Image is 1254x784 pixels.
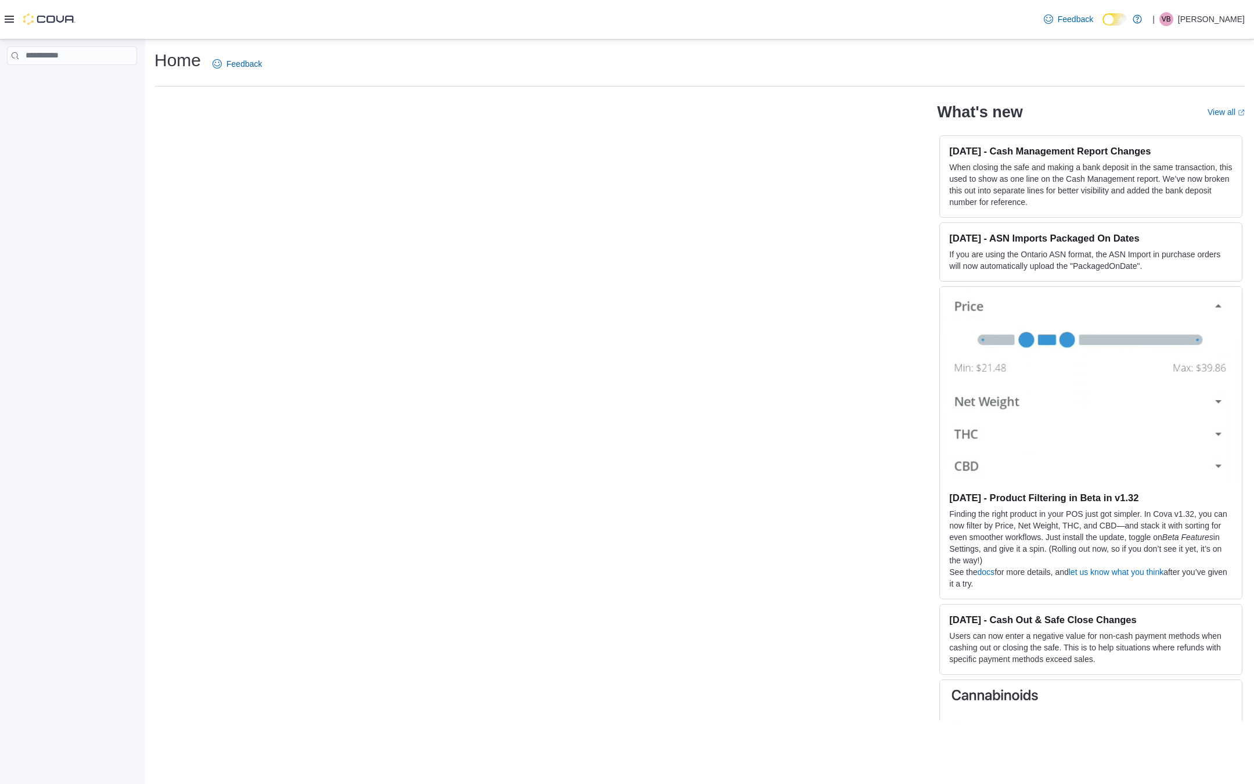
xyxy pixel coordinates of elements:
a: View allExternal link [1208,107,1245,117]
img: Cova [23,13,75,25]
input: Dark Mode [1102,13,1127,26]
em: Beta Features [1162,533,1213,542]
a: docs [978,567,995,577]
h3: [DATE] - ASN Imports Packaged On Dates [949,232,1233,244]
h3: [DATE] - Product Filtering in Beta in v1.32 [949,492,1233,504]
p: | [1152,12,1155,26]
div: Victoria Buono [1159,12,1173,26]
h2: What's new [937,103,1022,121]
p: See the for more details, and after you’ve given it a try. [949,566,1233,589]
p: Users can now enter a negative value for non-cash payment methods when cashing out or closing the... [949,630,1233,665]
p: When closing the safe and making a bank deposit in the same transaction, this used to show as one... [949,161,1233,208]
span: VB [1162,12,1171,26]
svg: External link [1238,109,1245,116]
nav: Complex example [7,67,137,95]
p: Finding the right product in your POS just got simpler. In Cova v1.32, you can now filter by Pric... [949,508,1233,566]
p: [PERSON_NAME] [1178,12,1245,26]
h1: Home [154,49,201,72]
span: Feedback [226,58,262,70]
a: Feedback [208,52,266,75]
p: If you are using the Ontario ASN format, the ASN Import in purchase orders will now automatically... [949,249,1233,272]
a: Feedback [1039,8,1098,31]
span: Feedback [1058,13,1093,25]
h3: [DATE] - Cash Out & Safe Close Changes [949,614,1233,625]
h3: [DATE] - Cash Management Report Changes [949,145,1233,157]
a: let us know what you think [1069,567,1163,577]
